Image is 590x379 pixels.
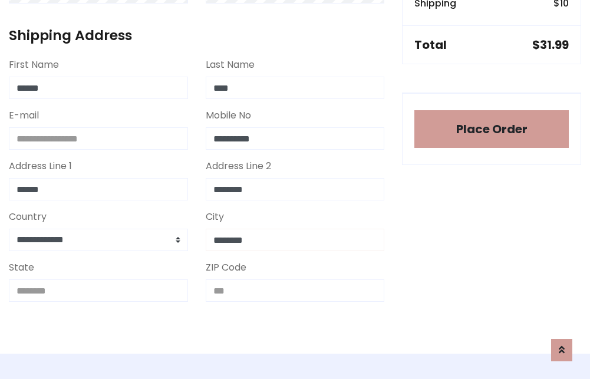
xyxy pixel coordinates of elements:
[206,108,251,123] label: Mobile No
[206,159,271,173] label: Address Line 2
[9,27,384,44] h4: Shipping Address
[9,108,39,123] label: E-mail
[532,38,569,52] h5: $
[206,210,224,224] label: City
[540,37,569,53] span: 31.99
[414,38,447,52] h5: Total
[9,261,34,275] label: State
[206,261,246,275] label: ZIP Code
[414,110,569,148] button: Place Order
[9,159,72,173] label: Address Line 1
[206,58,255,72] label: Last Name
[9,210,47,224] label: Country
[9,58,59,72] label: First Name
